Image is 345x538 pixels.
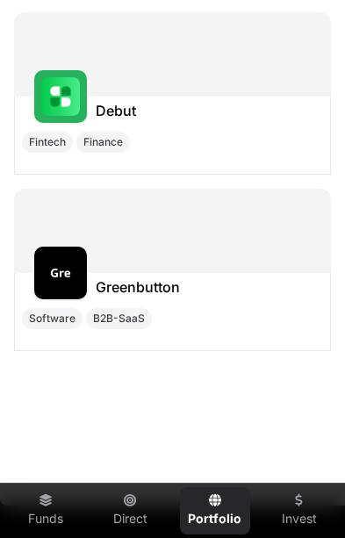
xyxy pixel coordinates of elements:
[11,487,81,534] a: Funds
[41,254,80,292] img: greenbutton15.png
[29,312,75,326] span: Software
[95,487,165,534] a: Direct
[41,77,80,116] img: 306623583_213968920956362_1966443569114915731_n.jpg
[257,454,345,538] iframe: Chat Widget
[96,276,180,298] a: Greenbutton
[93,312,145,326] span: B2B-SaaS
[180,487,250,534] a: Portfolio
[96,100,136,121] a: Debut
[29,135,66,149] span: Fintech
[83,135,123,149] span: Finance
